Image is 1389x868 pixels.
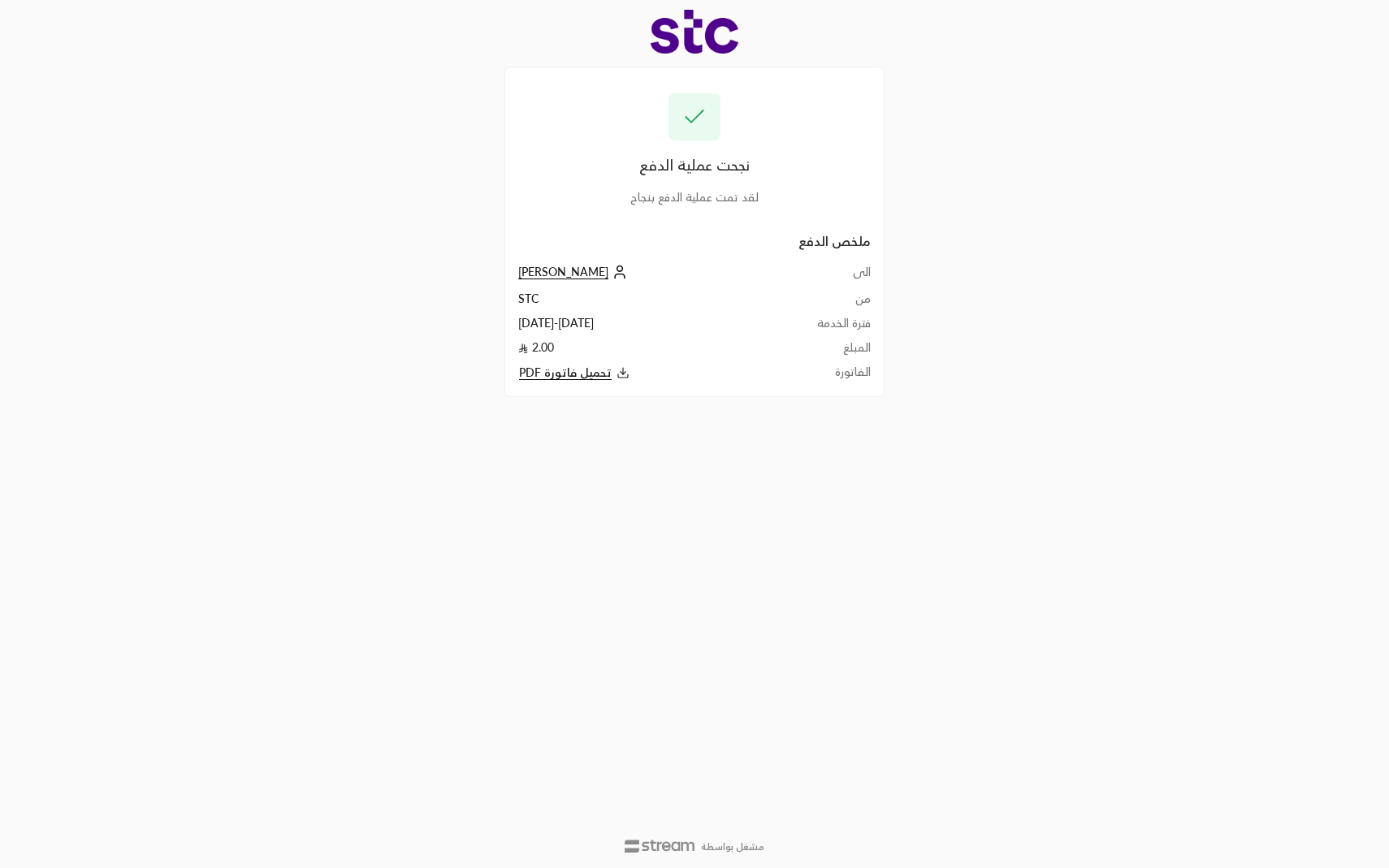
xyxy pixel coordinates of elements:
[518,153,871,176] div: نجحت عملية الدفع
[518,265,631,279] a: [PERSON_NAME]
[518,231,871,251] h2: ملخص الدفع
[760,264,871,291] td: الى
[519,365,612,380] span: تحميل فاتورة PDF
[518,315,760,339] td: [DATE] - [DATE]
[518,189,871,205] div: لقد تمت عملية الدفع بنجاح
[518,265,608,279] span: [PERSON_NAME]
[518,339,760,364] td: 2.00
[760,364,871,382] td: الفاتورة
[651,10,738,54] img: Company Logo
[518,364,760,382] button: تحميل فاتورة PDF
[701,840,764,853] p: مشغل بواسطة
[518,291,760,315] td: STC
[760,315,871,339] td: فترة الخدمة
[760,291,871,315] td: من
[760,339,871,364] td: المبلغ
